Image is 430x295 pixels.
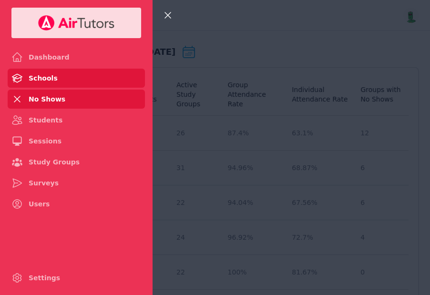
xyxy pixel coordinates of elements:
a: Sessions [8,132,145,151]
a: Study Groups [8,153,145,172]
a: Users [8,194,145,214]
a: Dashboard [8,48,145,67]
a: Settings [8,268,145,287]
a: Surveys [8,173,145,193]
a: Schools [8,69,145,88]
a: Students [8,111,145,130]
img: Your Company [38,15,115,31]
a: No Shows [8,90,145,109]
